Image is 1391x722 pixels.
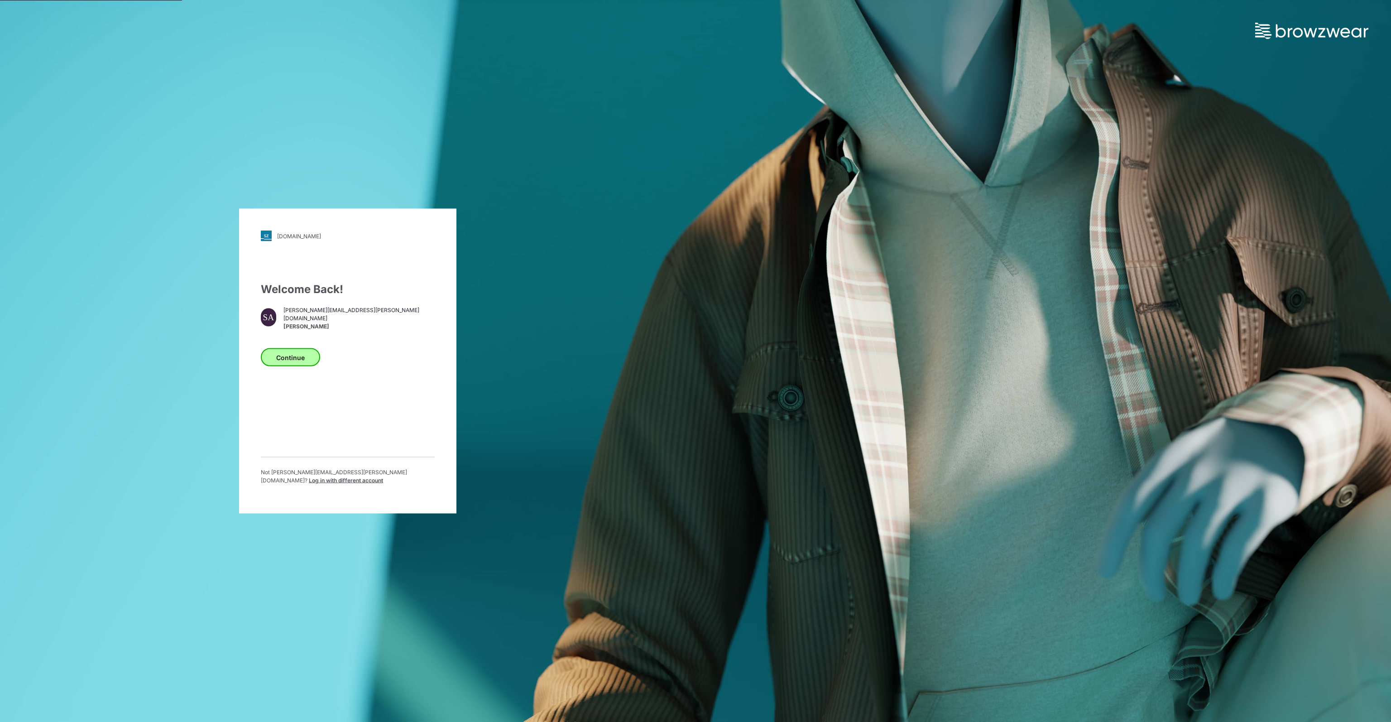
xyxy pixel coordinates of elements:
[261,348,320,366] button: Continue
[261,231,272,241] img: svg+xml;base64,PHN2ZyB3aWR0aD0iMjgiIGhlaWdodD0iMjgiIHZpZXdCb3g9IjAgMCAyOCAyOCIgZmlsbD0ibm9uZSIgeG...
[309,477,383,484] span: Log in with different account
[277,232,321,239] div: [DOMAIN_NAME]
[1255,23,1368,39] img: browzwear-logo.73288ffb.svg
[261,231,435,241] a: [DOMAIN_NAME]
[261,308,276,327] div: SA
[261,468,435,485] p: Not [PERSON_NAME][EMAIL_ADDRESS][PERSON_NAME][DOMAIN_NAME] ?
[283,322,435,330] span: [PERSON_NAME]
[283,306,435,322] span: [PERSON_NAME][EMAIL_ADDRESS][PERSON_NAME][DOMAIN_NAME]
[261,281,435,298] div: Welcome Back!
